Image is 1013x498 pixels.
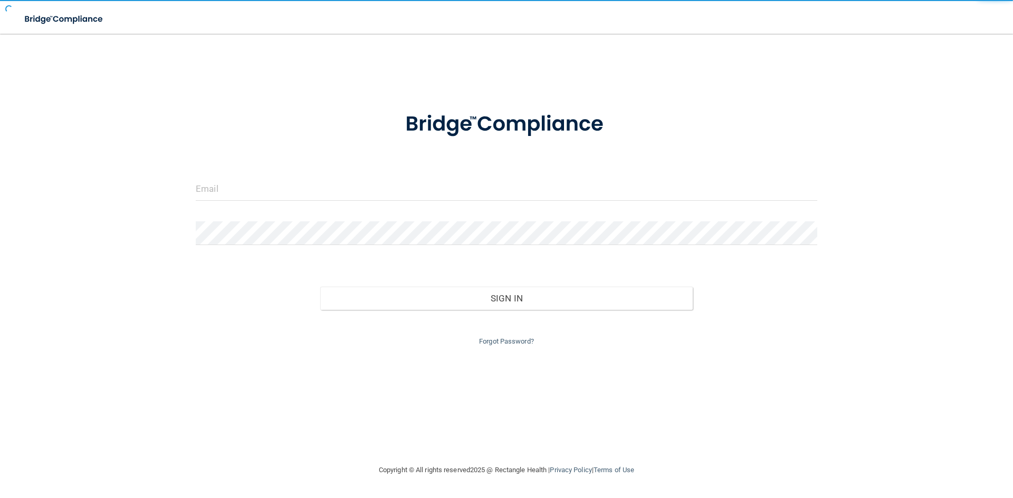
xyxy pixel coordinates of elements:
img: bridge_compliance_login_screen.278c3ca4.svg [384,97,629,152]
a: Privacy Policy [550,466,591,474]
button: Sign In [320,287,693,310]
input: Email [196,177,817,201]
div: Copyright © All rights reserved 2025 @ Rectangle Health | | [314,453,699,487]
a: Forgot Password? [479,337,534,345]
img: bridge_compliance_login_screen.278c3ca4.svg [16,8,113,30]
a: Terms of Use [594,466,634,474]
